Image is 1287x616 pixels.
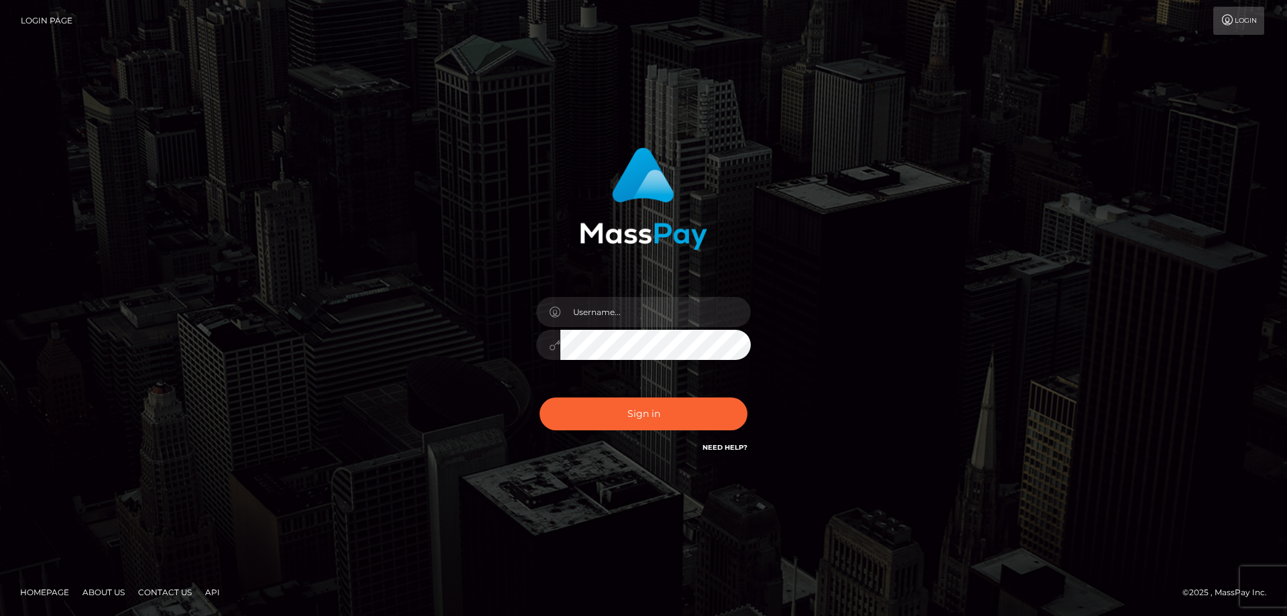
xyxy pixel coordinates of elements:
a: API [200,582,225,603]
a: Need Help? [702,443,747,452]
img: MassPay Login [580,147,707,250]
a: Contact Us [133,582,197,603]
button: Sign in [540,397,747,430]
a: About Us [77,582,130,603]
a: Login Page [21,7,72,35]
a: Homepage [15,582,74,603]
div: © 2025 , MassPay Inc. [1182,585,1277,600]
a: Login [1213,7,1264,35]
input: Username... [560,297,751,327]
